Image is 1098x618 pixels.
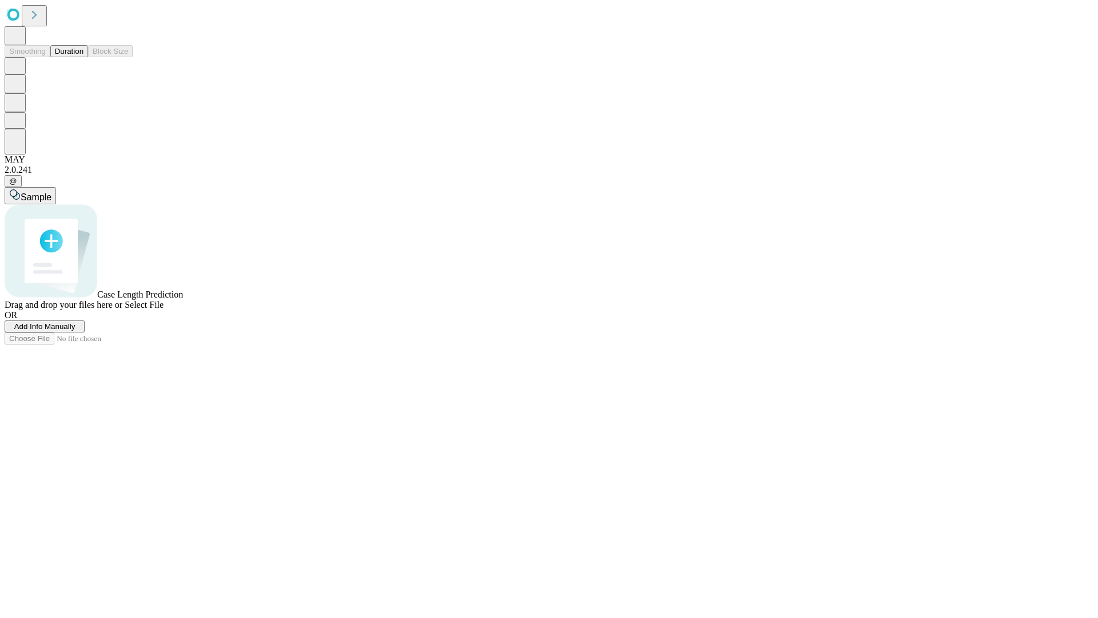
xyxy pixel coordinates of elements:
[5,320,85,332] button: Add Info Manually
[14,322,75,331] span: Add Info Manually
[5,165,1093,175] div: 2.0.241
[50,45,88,57] button: Duration
[5,187,56,204] button: Sample
[88,45,133,57] button: Block Size
[5,300,122,310] span: Drag and drop your files here or
[125,300,164,310] span: Select File
[97,290,183,299] span: Case Length Prediction
[5,310,17,320] span: OR
[5,175,22,187] button: @
[5,45,50,57] button: Smoothing
[5,154,1093,165] div: MAY
[9,177,17,185] span: @
[21,192,51,202] span: Sample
